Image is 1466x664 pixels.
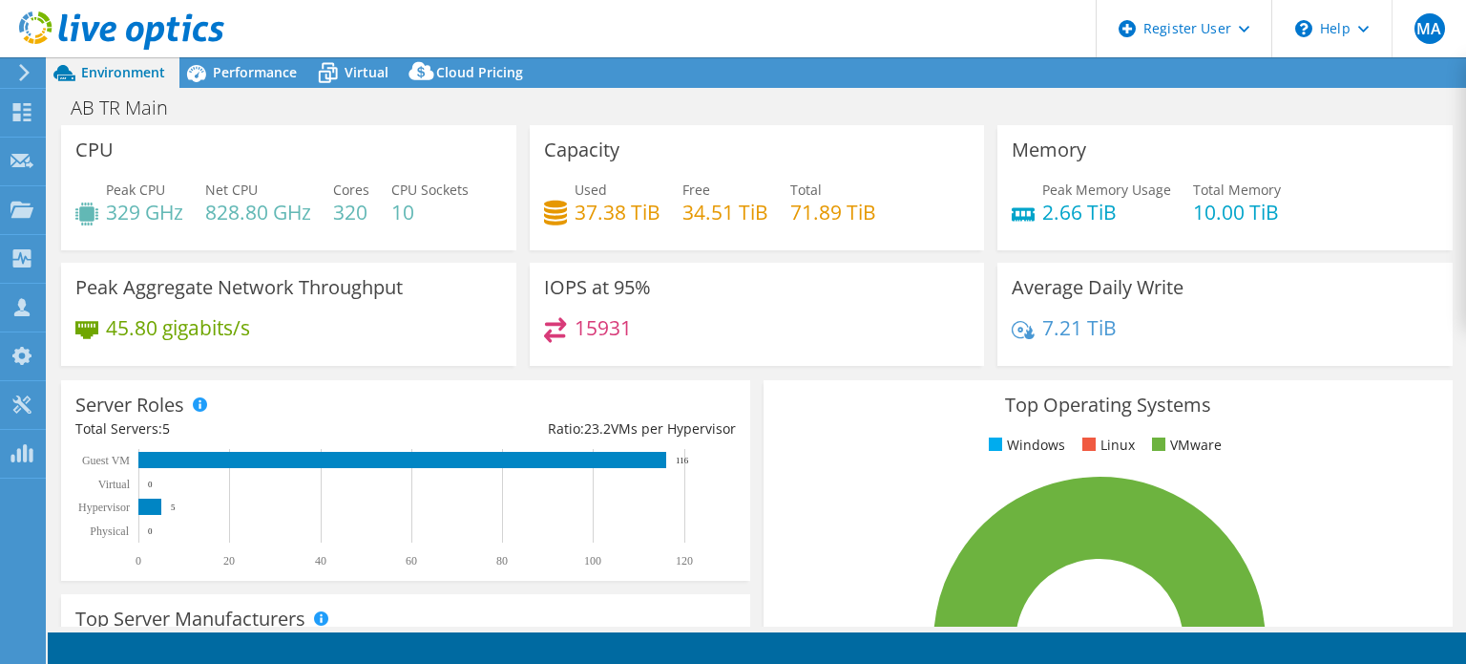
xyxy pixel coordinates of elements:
[345,63,388,81] span: Virtual
[676,456,689,465] text: 116
[205,202,311,223] h4: 828.80 GHz
[223,554,235,568] text: 20
[213,63,297,81] span: Performance
[575,317,632,338] h4: 15931
[75,139,114,161] h3: CPU
[1042,181,1171,199] span: Peak Memory Usage
[436,63,523,81] span: Cloud Pricing
[575,202,660,223] h4: 37.38 TiB
[148,480,153,489] text: 0
[81,63,165,81] span: Environment
[106,317,250,338] h4: 45.80 gigabits/s
[62,97,198,118] h1: AB TR Main
[136,554,141,568] text: 0
[1295,20,1312,37] svg: \n
[1012,139,1086,161] h3: Memory
[1042,317,1117,338] h4: 7.21 TiB
[1012,277,1183,298] h3: Average Daily Write
[575,181,607,199] span: Used
[75,418,406,439] div: Total Servers:
[778,395,1438,416] h3: Top Operating Systems
[148,526,153,536] text: 0
[584,554,601,568] text: 100
[75,395,184,416] h3: Server Roles
[333,181,369,199] span: Cores
[333,202,369,223] h4: 320
[171,503,176,512] text: 5
[682,181,710,199] span: Free
[1414,13,1445,44] span: MA
[391,181,469,199] span: CPU Sockets
[1193,181,1281,199] span: Total Memory
[315,554,326,568] text: 40
[90,525,129,538] text: Physical
[205,181,258,199] span: Net CPU
[406,418,736,439] div: Ratio: VMs per Hypervisor
[1193,202,1281,223] h4: 10.00 TiB
[790,202,876,223] h4: 71.89 TiB
[544,139,619,161] h3: Capacity
[75,277,403,298] h3: Peak Aggregate Network Throughput
[1042,202,1171,223] h4: 2.66 TiB
[544,277,651,298] h3: IOPS at 95%
[1078,435,1135,456] li: Linux
[75,609,305,630] h3: Top Server Manufacturers
[162,419,170,438] span: 5
[676,554,693,568] text: 120
[78,501,130,514] text: Hypervisor
[98,478,131,491] text: Virtual
[984,435,1065,456] li: Windows
[790,181,822,199] span: Total
[406,554,417,568] text: 60
[82,454,130,467] text: Guest VM
[106,202,183,223] h4: 329 GHz
[391,202,469,223] h4: 10
[584,419,611,438] span: 23.2
[496,554,508,568] text: 80
[106,181,165,199] span: Peak CPU
[682,202,768,223] h4: 34.51 TiB
[1147,435,1222,456] li: VMware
